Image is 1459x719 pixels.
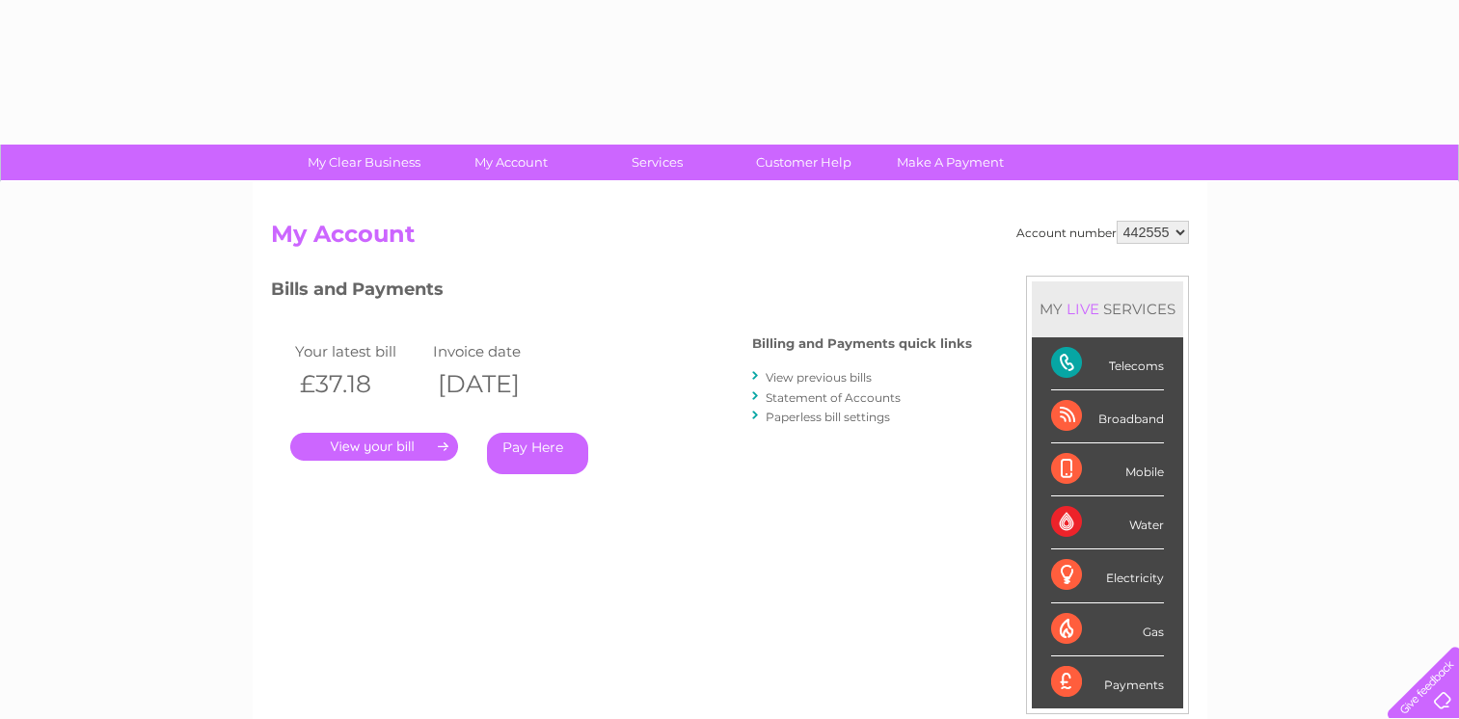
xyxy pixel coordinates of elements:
th: £37.18 [290,364,429,404]
th: [DATE] [428,364,567,404]
a: Pay Here [487,433,588,474]
div: LIVE [1063,300,1103,318]
td: Invoice date [428,338,567,364]
h4: Billing and Payments quick links [752,336,972,351]
h2: My Account [271,221,1189,257]
div: Mobile [1051,443,1164,496]
div: Gas [1051,603,1164,656]
div: Payments [1051,656,1164,708]
a: Statement of Accounts [766,390,901,405]
h3: Bills and Payments [271,276,972,309]
a: . [290,433,458,461]
a: My Account [431,145,590,180]
div: Broadband [1051,390,1164,443]
a: Services [578,145,737,180]
div: MY SERVICES [1032,281,1183,336]
a: View previous bills [766,370,872,385]
a: My Clear Business [284,145,444,180]
td: Your latest bill [290,338,429,364]
div: Electricity [1051,549,1164,602]
div: Water [1051,496,1164,549]
a: Paperless bill settings [766,410,890,424]
a: Customer Help [724,145,883,180]
div: Account number [1016,221,1189,244]
div: Telecoms [1051,337,1164,390]
a: Make A Payment [871,145,1030,180]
